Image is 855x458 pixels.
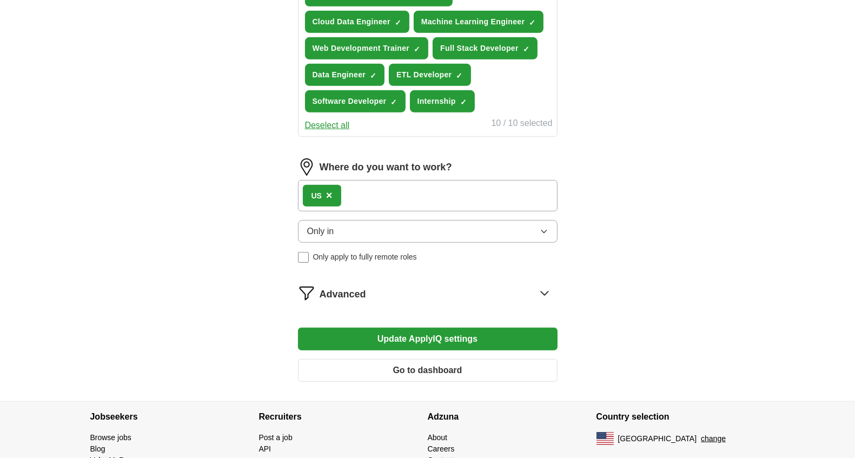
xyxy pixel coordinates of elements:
a: About [428,433,448,442]
span: ✓ [460,98,467,107]
span: Advanced [320,287,366,302]
a: Blog [90,444,105,453]
button: change [701,433,726,444]
h4: Country selection [596,402,765,432]
a: Browse jobs [90,433,131,442]
div: US [311,190,322,202]
span: ✓ [529,18,535,27]
span: Only apply to fully remote roles [313,251,417,263]
span: [GEOGRAPHIC_DATA] [618,433,697,444]
button: Cloud Data Engineer✓ [305,11,409,33]
img: filter [298,284,315,302]
span: Cloud Data Engineer [313,16,390,28]
a: Careers [428,444,455,453]
span: Software Developer [313,96,387,107]
button: Deselect all [305,119,350,132]
img: location.png [298,158,315,176]
button: Web Development Trainer✓ [305,37,429,59]
span: ✓ [456,71,463,80]
button: Software Developer✓ [305,90,406,112]
span: Machine Learning Engineer [421,16,525,28]
span: ✓ [370,71,376,80]
img: US flag [596,432,614,445]
span: Data Engineer [313,69,366,81]
span: Full Stack Developer [440,43,519,54]
span: Only in [307,225,334,238]
span: ✓ [395,18,401,27]
button: Data Engineer✓ [305,64,385,86]
span: × [326,189,333,201]
span: Internship [417,96,456,107]
button: Machine Learning Engineer✓ [414,11,544,33]
button: Update ApplyIQ settings [298,328,558,350]
label: Where do you want to work? [320,160,452,175]
span: Web Development Trainer [313,43,410,54]
button: Full Stack Developer✓ [433,37,538,59]
a: Post a job [259,433,293,442]
button: Internship✓ [410,90,475,112]
span: ✓ [414,45,420,54]
button: Only in [298,220,558,243]
div: 10 / 10 selected [492,117,553,132]
button: ETL Developer✓ [389,64,470,86]
a: API [259,444,271,453]
span: ✓ [391,98,397,107]
button: × [326,188,333,204]
span: ✓ [523,45,529,54]
span: ETL Developer [396,69,452,81]
input: Only apply to fully remote roles [298,252,309,263]
button: Go to dashboard [298,359,558,382]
